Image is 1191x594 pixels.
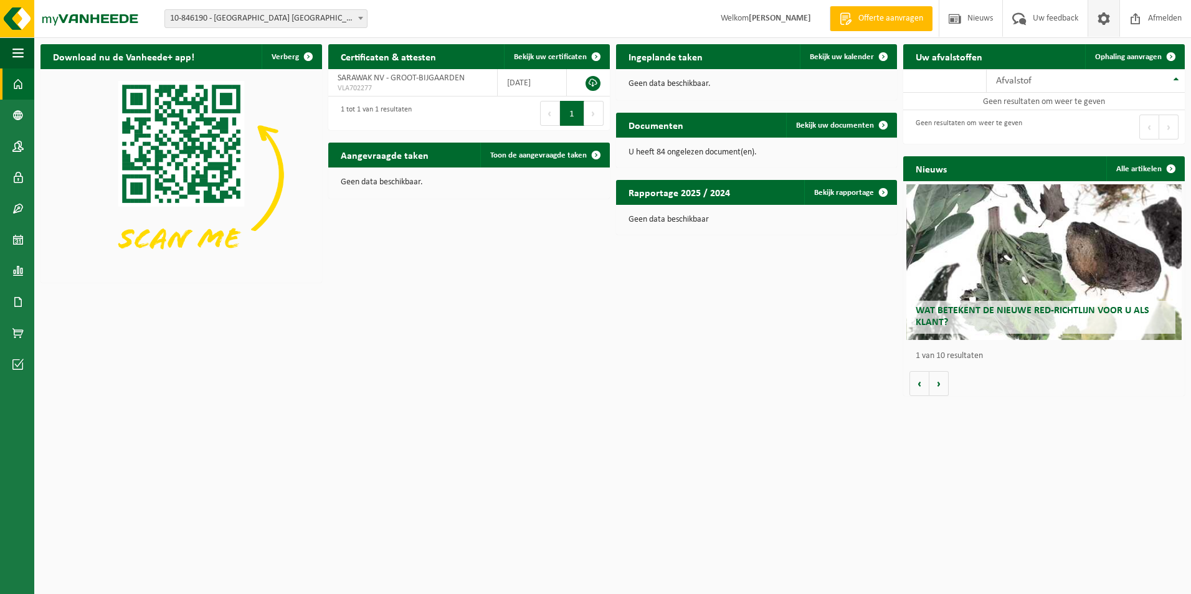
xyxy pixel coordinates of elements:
span: Bekijk uw certificaten [514,53,587,61]
a: Bekijk uw certificaten [504,44,609,69]
a: Bekijk uw documenten [786,113,896,138]
button: Next [1159,115,1179,139]
img: Download de VHEPlus App [40,69,322,280]
p: Geen data beschikbaar [629,215,885,224]
a: Alle artikelen [1106,156,1184,181]
span: VLA702277 [338,83,488,93]
button: Vorige [909,371,929,396]
td: Geen resultaten om weer te geven [903,93,1185,110]
h2: Rapportage 2025 / 2024 [616,180,743,204]
strong: [PERSON_NAME] [749,14,811,23]
h2: Aangevraagde taken [328,143,441,167]
h2: Download nu de Vanheede+ app! [40,44,207,68]
p: Geen data beschikbaar. [629,80,885,88]
div: Geen resultaten om weer te geven [909,113,1022,141]
p: Geen data beschikbaar. [341,178,597,187]
a: Toon de aangevraagde taken [480,143,609,167]
button: Previous [540,101,560,126]
a: Bekijk rapportage [804,180,896,205]
a: Bekijk uw kalender [800,44,896,69]
button: Next [584,101,604,126]
a: Offerte aanvragen [830,6,932,31]
h2: Documenten [616,113,696,137]
button: Previous [1139,115,1159,139]
span: 10-846190 - SARAWAK NV/ ZAVENTEM - ZAVENTEM [164,9,368,28]
span: Ophaling aanvragen [1095,53,1162,61]
a: Wat betekent de nieuwe RED-richtlijn voor u als klant? [906,184,1182,340]
td: [DATE] [498,69,567,97]
span: 10-846190 - SARAWAK NV/ ZAVENTEM - ZAVENTEM [165,10,367,27]
span: SARAWAK NV - GROOT-BIJGAARDEN [338,73,465,83]
span: Offerte aanvragen [855,12,926,25]
h2: Nieuws [903,156,959,181]
h2: Uw afvalstoffen [903,44,995,68]
p: 1 van 10 resultaten [916,352,1179,361]
button: 1 [560,101,584,126]
span: Verberg [272,53,299,61]
span: Bekijk uw kalender [810,53,874,61]
p: U heeft 84 ongelezen document(en). [629,148,885,157]
h2: Certificaten & attesten [328,44,448,68]
a: Ophaling aanvragen [1085,44,1184,69]
span: Toon de aangevraagde taken [490,151,587,159]
span: Afvalstof [996,76,1032,86]
span: Wat betekent de nieuwe RED-richtlijn voor u als klant? [916,306,1149,328]
h2: Ingeplande taken [616,44,715,68]
button: Verberg [262,44,321,69]
div: 1 tot 1 van 1 resultaten [335,100,412,127]
span: Bekijk uw documenten [796,121,874,130]
button: Volgende [929,371,949,396]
